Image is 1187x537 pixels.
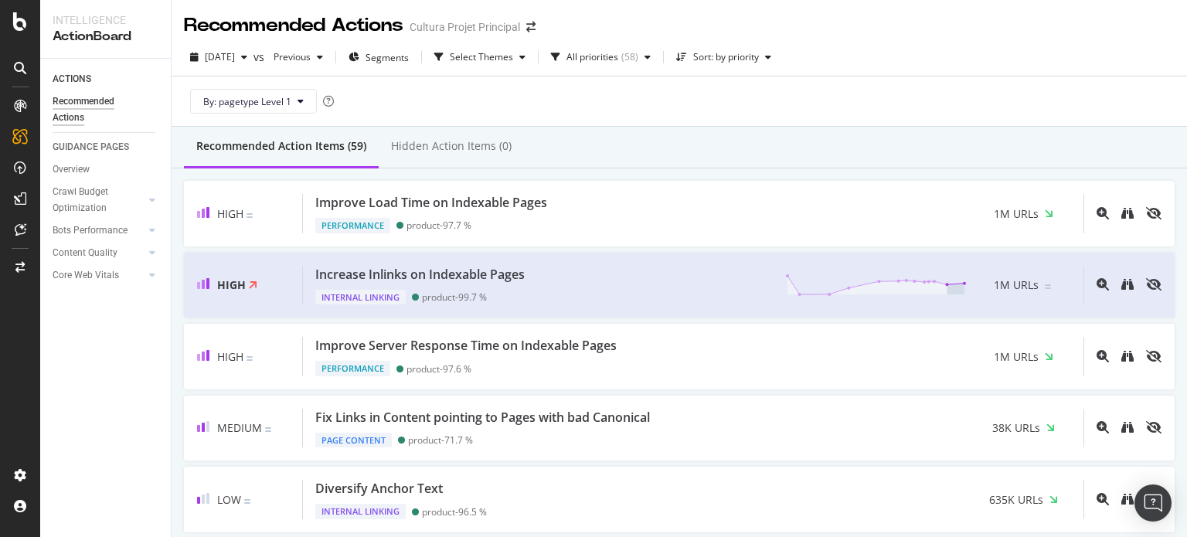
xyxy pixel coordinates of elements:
[53,71,91,87] div: ACTIONS
[992,420,1040,436] span: 38K URLs
[1121,350,1134,362] div: binoculars
[1097,421,1109,433] div: magnifying-glass-plus
[1121,349,1134,364] a: binoculars
[1121,492,1134,507] a: binoculars
[315,337,617,355] div: Improve Server Response Time on Indexable Pages
[53,245,145,261] a: Content Quality
[184,12,403,39] div: Recommended Actions
[408,434,473,446] div: product - 71.7 %
[53,93,145,126] div: Recommended Actions
[450,53,513,62] div: Select Themes
[566,53,618,62] div: All priorities
[315,409,650,427] div: Fix Links in Content pointing to Pages with bad Canonical
[1121,277,1134,292] a: binoculars
[994,206,1039,222] span: 1M URLs
[366,51,409,64] span: Segments
[217,349,243,364] span: High
[53,139,129,155] div: GUIDANCE PAGES
[253,49,267,65] span: vs
[53,223,145,239] a: Bots Performance
[989,492,1043,508] span: 635K URLs
[205,50,235,63] span: 2025 Jul. 4th
[53,161,160,178] a: Overview
[1121,421,1134,433] div: binoculars
[190,89,317,114] button: By: pagetype Level 1
[53,184,134,216] div: Crawl Budget Optimization
[994,277,1039,293] span: 1M URLs
[422,506,487,518] div: product - 96.5 %
[53,267,145,284] a: Core Web Vitals
[53,267,119,284] div: Core Web Vitals
[244,499,250,504] img: Equal
[184,45,253,70] button: [DATE]
[391,138,512,154] div: Hidden Action Items (0)
[53,93,160,126] a: Recommended Actions
[1146,278,1161,291] div: eye-slash
[428,45,532,70] button: Select Themes
[1097,278,1109,291] div: magnifying-glass-plus
[196,138,366,154] div: Recommended Action Items (59)
[267,50,311,63] span: Previous
[247,356,253,361] img: Equal
[1097,493,1109,505] div: magnifying-glass-plus
[1121,493,1134,505] div: binoculars
[53,184,145,216] a: Crawl Budget Optimization
[315,218,390,233] div: Performance
[1121,206,1134,221] a: binoculars
[247,213,253,218] img: Equal
[53,161,90,178] div: Overview
[422,291,487,303] div: product - 99.7 %
[315,194,547,212] div: Improve Load Time on Indexable Pages
[1121,278,1134,291] div: binoculars
[315,504,406,519] div: Internal Linking
[265,427,271,432] img: Equal
[1146,421,1161,433] div: eye-slash
[1146,350,1161,362] div: eye-slash
[1146,207,1161,219] div: eye-slash
[526,22,536,32] div: arrow-right-arrow-left
[217,492,241,507] span: Low
[406,363,471,375] div: product - 97.6 %
[315,266,525,284] div: Increase Inlinks on Indexable Pages
[217,277,246,292] span: High
[53,28,158,46] div: ActionBoard
[693,53,759,62] div: Sort: by priority
[1097,207,1109,219] div: magnifying-glass-plus
[994,349,1039,365] span: 1M URLs
[53,139,160,155] a: GUIDANCE PAGES
[315,433,392,448] div: Page Content
[410,19,520,35] div: Cultura Projet Principal
[621,53,638,62] div: ( 58 )
[315,290,406,305] div: Internal Linking
[53,223,128,239] div: Bots Performance
[1097,350,1109,362] div: magnifying-glass-plus
[342,45,415,70] button: Segments
[53,12,158,28] div: Intelligence
[1121,207,1134,219] div: binoculars
[315,361,390,376] div: Performance
[53,245,117,261] div: Content Quality
[1045,284,1051,289] img: Equal
[203,95,291,108] span: By: pagetype Level 1
[545,45,657,70] button: All priorities(58)
[315,480,443,498] div: Diversify Anchor Text
[406,219,471,231] div: product - 97.7 %
[1121,420,1134,435] a: binoculars
[267,45,329,70] button: Previous
[217,206,243,221] span: High
[1134,484,1172,522] div: Open Intercom Messenger
[670,45,777,70] button: Sort: by priority
[53,71,160,87] a: ACTIONS
[217,420,262,435] span: Medium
